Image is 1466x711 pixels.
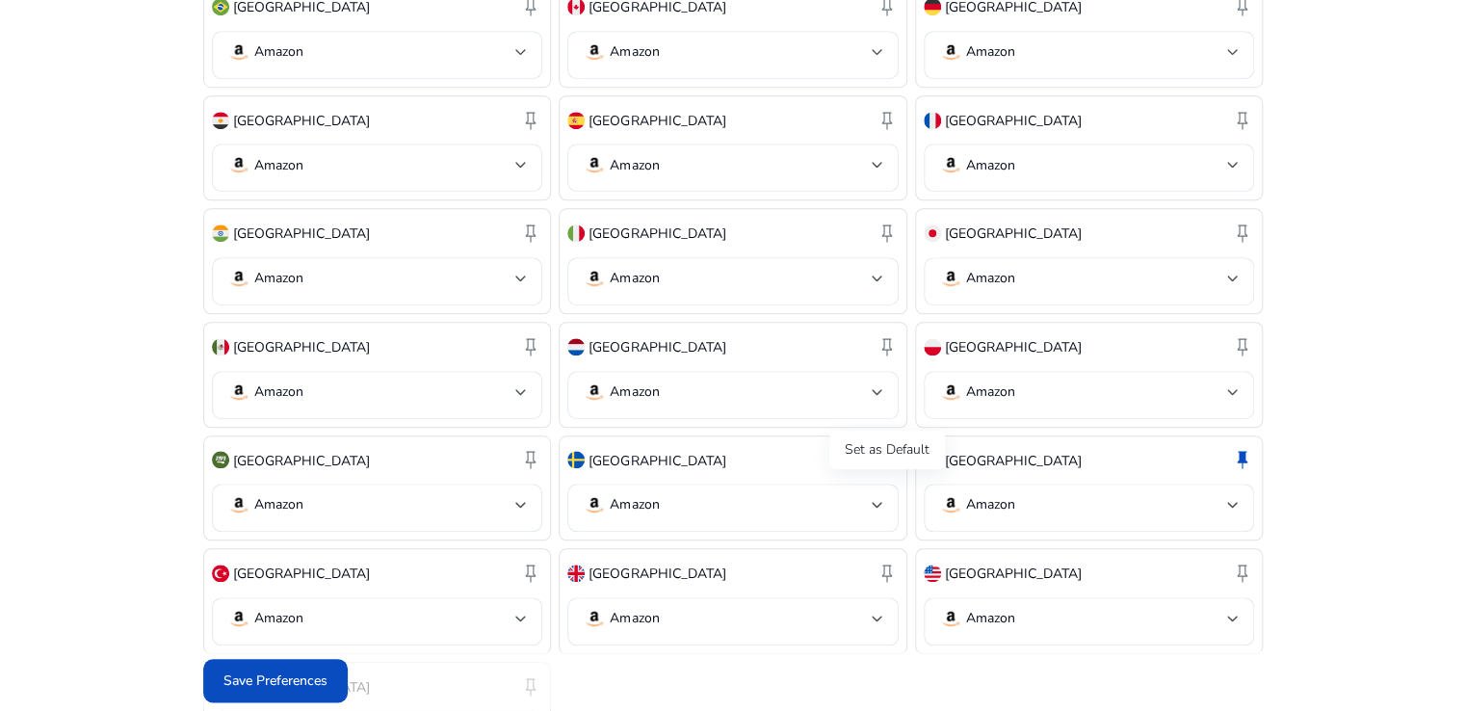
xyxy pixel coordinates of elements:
img: amazon.svg [227,493,250,516]
p: Amazon [966,43,1015,61]
button: Save Preferences [203,660,348,703]
p: [GEOGRAPHIC_DATA] [945,337,1082,357]
p: [GEOGRAPHIC_DATA] [233,564,370,584]
span: Save Preferences [223,671,327,692]
img: us.svg [924,565,941,582]
p: Amazon [254,610,303,627]
img: pl.svg [924,338,941,355]
img: amazon.svg [939,607,962,630]
span: keep [876,222,899,245]
span: keep [519,448,542,471]
p: [GEOGRAPHIC_DATA] [233,337,370,357]
img: tr.svg [212,565,229,582]
p: Amazon [610,496,659,513]
img: uk.svg [567,565,585,582]
p: [GEOGRAPHIC_DATA] [589,451,725,471]
img: amazon.svg [583,493,606,516]
img: amazon.svg [583,381,606,404]
img: amazon.svg [583,153,606,176]
img: amazon.svg [227,153,250,176]
div: Set as Default [829,431,945,469]
span: keep [876,109,899,132]
span: keep [519,562,542,585]
p: Amazon [610,270,659,287]
p: [GEOGRAPHIC_DATA] [589,224,725,244]
p: [GEOGRAPHIC_DATA] [945,224,1082,244]
p: Amazon [966,270,1015,287]
img: amazon.svg [583,267,606,290]
p: Amazon [966,496,1015,513]
p: [GEOGRAPHIC_DATA] [233,451,370,471]
span: keep [876,562,899,585]
p: Amazon [966,383,1015,401]
img: amazon.svg [227,381,250,404]
img: mx.svg [212,338,229,355]
p: Amazon [254,43,303,61]
span: keep [519,335,542,358]
p: [GEOGRAPHIC_DATA] [233,111,370,131]
img: jp.svg [924,224,941,242]
span: keep [519,222,542,245]
img: eg.svg [212,112,229,129]
img: amazon.svg [583,40,606,64]
img: amazon.svg [583,607,606,630]
span: keep [519,109,542,132]
img: es.svg [567,112,585,129]
img: in.svg [212,224,229,242]
img: amazon.svg [939,40,962,64]
img: sa.svg [212,451,229,468]
img: amazon.svg [939,493,962,516]
img: amazon.svg [227,40,250,64]
p: [GEOGRAPHIC_DATA] [233,224,370,244]
img: amazon.svg [227,267,250,290]
img: fr.svg [924,112,941,129]
span: keep [1231,562,1254,585]
img: amazon.svg [939,381,962,404]
img: amazon.svg [939,153,962,176]
img: nl.svg [567,338,585,355]
p: Amazon [254,157,303,174]
span: keep [876,335,899,358]
p: Amazon [966,610,1015,627]
p: Amazon [610,43,659,61]
p: [GEOGRAPHIC_DATA] [945,564,1082,584]
img: amazon.svg [939,267,962,290]
span: keep [1231,335,1254,358]
p: [GEOGRAPHIC_DATA] [589,337,725,357]
p: Amazon [254,496,303,513]
span: keep [1231,109,1254,132]
p: Amazon [254,270,303,287]
img: it.svg [567,224,585,242]
p: Amazon [966,157,1015,174]
span: keep [1231,448,1254,471]
p: Amazon [610,383,659,401]
p: [GEOGRAPHIC_DATA] [589,564,725,584]
img: amazon.svg [227,607,250,630]
p: Amazon [610,610,659,627]
p: [GEOGRAPHIC_DATA] [945,111,1082,131]
p: Amazon [610,157,659,174]
span: keep [1231,222,1254,245]
img: se.svg [567,451,585,468]
p: [GEOGRAPHIC_DATA] [589,111,725,131]
p: [GEOGRAPHIC_DATA] [945,451,1082,471]
p: Amazon [254,383,303,401]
